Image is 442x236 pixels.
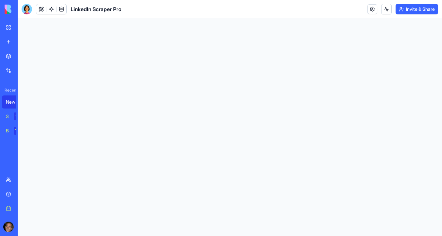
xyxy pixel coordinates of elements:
[14,127,24,135] div: TRY
[2,124,28,137] a: Blog Generation ProTRY
[6,113,9,120] div: Social Media Content Generator
[5,5,45,14] img: logo
[6,127,9,134] div: Blog Generation Pro
[3,222,14,232] img: ACg8ocKwlY-G7EnJG7p3bnYwdp_RyFFHyn9MlwQjYsG_56ZlydI1TXjL_Q=s96-c
[14,112,24,120] div: TRY
[396,4,438,14] button: Invite & Share
[71,5,121,13] h1: LinkedIn Scraper Pro
[2,88,16,93] span: Recent
[2,110,28,123] a: Social Media Content GeneratorTRY
[2,95,28,109] a: New App
[6,99,24,105] div: New App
